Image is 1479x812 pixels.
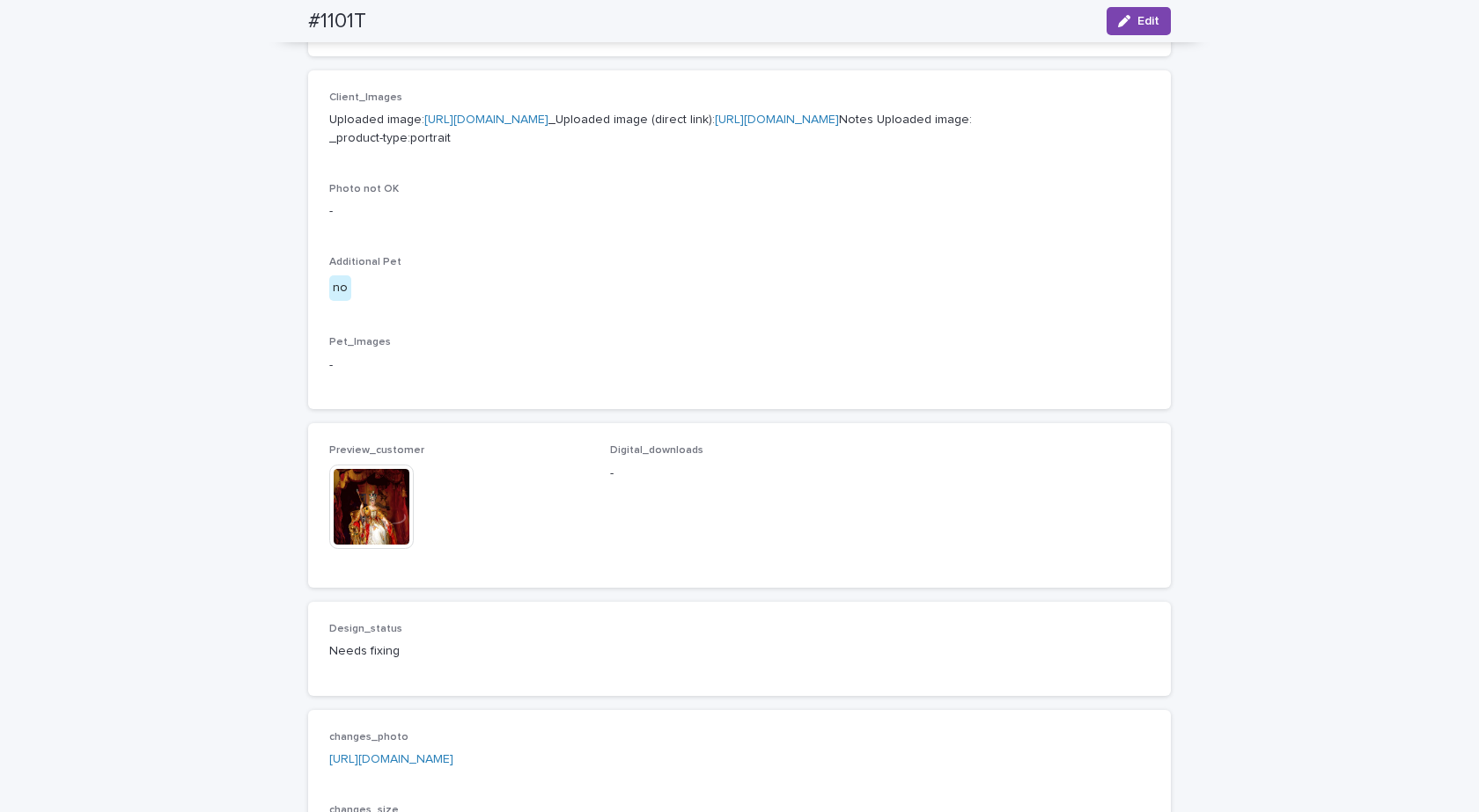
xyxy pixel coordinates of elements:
[329,275,351,301] div: no
[329,92,402,103] span: Client_Images
[715,113,839,126] a: [URL][DOMAIN_NAME]
[329,445,424,456] span: Preview_customer
[329,111,1150,148] p: Uploaded image: _Uploaded image (direct link): Notes Uploaded image: _product-type:portrait
[329,753,453,765] a: [URL][DOMAIN_NAME]
[329,732,408,743] span: changes_photo
[610,465,870,483] p: -
[329,642,589,661] p: Needs fixing
[329,202,1150,221] p: -
[610,445,703,456] span: Digital_downloads
[329,184,399,194] span: Photo not OK
[329,257,401,267] span: Additional Pet
[329,624,402,634] span: Design_status
[329,337,391,347] span: Pet_Images
[1137,15,1159,27] span: Edit
[329,356,1150,375] p: -
[424,113,548,126] a: [URL][DOMAIN_NAME]
[308,9,366,34] h2: #1101T
[1107,7,1171,35] button: Edit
